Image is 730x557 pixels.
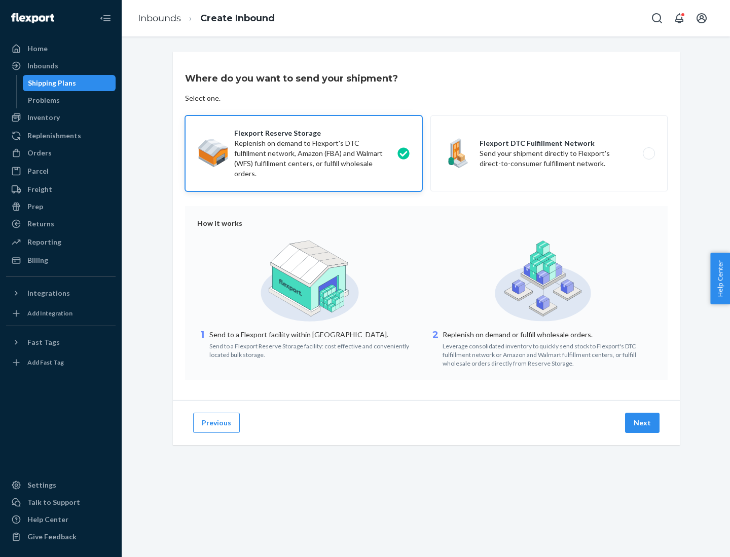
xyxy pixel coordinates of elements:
a: Help Center [6,511,116,528]
div: Home [27,44,48,54]
a: Inbounds [6,58,116,74]
div: Replenishments [27,131,81,141]
div: Send to a Flexport Reserve Storage facility: cost effective and conveniently located bulk storage. [209,340,422,359]
a: Freight [6,181,116,197]
a: Reporting [6,234,116,250]
a: Settings [6,477,116,493]
div: Talk to Support [27,497,80,507]
a: Add Fast Tag [6,354,116,371]
a: Billing [6,252,116,268]
div: Billing [27,255,48,265]
ol: breadcrumbs [130,4,283,33]
div: Problems [28,95,60,105]
a: Inventory [6,109,116,126]
p: Replenish on demand or fulfill wholesale orders. [443,330,655,340]
div: 1 [197,329,207,359]
div: Integrations [27,288,70,298]
button: Next [625,413,660,433]
img: Flexport logo [11,13,54,23]
div: Parcel [27,166,49,176]
div: Leverage consolidated inventory to quickly send stock to Flexport's DTC fulfillment network or Am... [443,340,655,368]
div: Add Integration [27,309,72,317]
div: Reporting [27,237,61,247]
button: Help Center [710,253,730,304]
a: Add Integration [6,305,116,322]
a: Parcel [6,163,116,179]
a: Returns [6,216,116,232]
button: Open notifications [669,8,689,28]
h3: Where do you want to send your shipment? [185,72,398,85]
button: Give Feedback [6,529,116,545]
div: Fast Tags [27,337,60,347]
div: How it works [197,218,655,228]
div: Select one. [185,93,221,103]
div: Add Fast Tag [27,358,64,367]
a: Home [6,41,116,57]
button: Close Navigation [95,8,116,28]
button: Previous [193,413,240,433]
button: Open Search Box [647,8,667,28]
div: Inventory [27,112,60,123]
a: Inbounds [138,13,181,24]
div: Freight [27,184,52,194]
div: 2 [430,329,441,368]
div: Orders [27,148,52,158]
a: Problems [23,92,116,108]
button: Open account menu [691,8,712,28]
div: Shipping Plans [28,78,76,88]
p: Send to a Flexport facility within [GEOGRAPHIC_DATA]. [209,330,422,340]
div: Settings [27,480,56,490]
button: Integrations [6,285,116,301]
a: Talk to Support [6,494,116,510]
button: Fast Tags [6,334,116,350]
a: Create Inbound [200,13,275,24]
div: Inbounds [27,61,58,71]
div: Returns [27,219,54,229]
a: Prep [6,198,116,215]
a: Shipping Plans [23,75,116,91]
div: Help Center [27,514,68,525]
a: Orders [6,145,116,161]
div: Prep [27,202,43,212]
a: Replenishments [6,128,116,144]
div: Give Feedback [27,532,77,542]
